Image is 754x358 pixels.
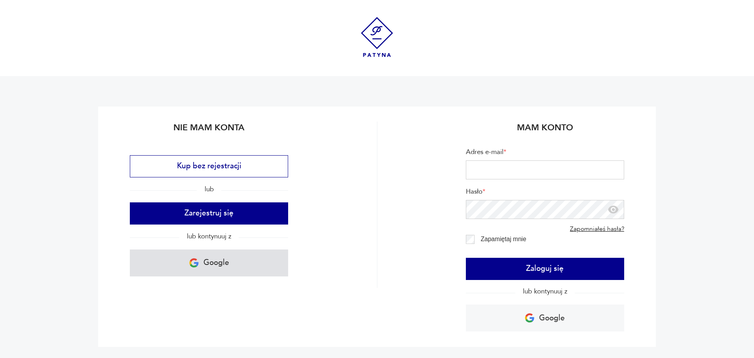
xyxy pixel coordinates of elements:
[130,202,288,225] button: Zarejestruj się
[515,287,575,296] span: lub kontynuuj z
[466,305,624,331] a: Google
[203,255,229,270] p: Google
[179,232,239,241] span: lub kontynuuj z
[197,185,221,194] span: lub
[539,311,565,326] p: Google
[466,187,624,200] label: Hasło
[130,122,288,140] h2: Nie mam konta
[525,313,534,323] img: Ikona Google
[481,236,526,242] label: Zapamiętaj mnie
[357,17,397,57] img: Patyna - sklep z meblami i dekoracjami vintage
[189,258,199,268] img: Ikona Google
[466,122,624,140] h2: Mam konto
[466,258,624,280] button: Zaloguj się
[130,249,288,276] a: Google
[570,225,624,233] a: Zapomniałeś hasła?
[466,148,624,160] label: Adres e-mail
[130,155,288,177] button: Kup bez rejestracji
